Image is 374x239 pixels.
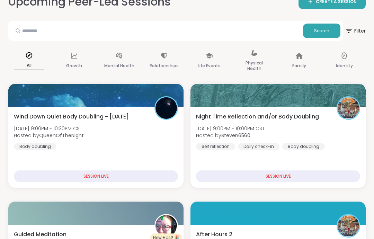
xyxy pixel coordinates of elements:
[345,21,366,41] button: Filter
[14,170,178,182] div: SESSION LIVE
[196,230,232,239] span: After Hours 2
[221,132,250,139] b: Steven6560
[336,62,353,70] p: Identity
[66,62,82,70] p: Growth
[14,230,66,239] span: Guided Meditation
[303,24,340,38] button: Search
[14,143,56,150] div: Body doubling
[282,143,325,150] div: Body doubling
[155,215,177,237] img: GoingThruIt
[338,97,359,119] img: Steven6560
[14,132,84,139] span: Hosted by
[238,143,279,150] div: Daily check-in
[239,59,269,73] p: Physical Health
[292,62,306,70] p: Family
[39,132,84,139] b: QueenOfTheNight
[198,62,221,70] p: Life Events
[196,113,319,121] span: Night Time Reflection and/or Body Doubling
[345,23,366,39] span: Filter
[150,62,179,70] p: Relationships
[14,61,44,70] p: All
[14,113,129,121] span: Wind Down Quiet Body Doubling - [DATE]
[196,132,265,139] span: Hosted by
[196,170,360,182] div: SESSION LIVE
[196,143,235,150] div: Self reflection
[155,97,177,119] img: QueenOfTheNight
[104,62,134,70] p: Mental Health
[314,28,329,34] span: Search
[14,125,84,132] span: [DATE] 9:00PM - 10:30PM CST
[196,125,265,132] span: [DATE] 9:00PM - 10:00PM CST
[338,215,359,237] img: Steven6560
